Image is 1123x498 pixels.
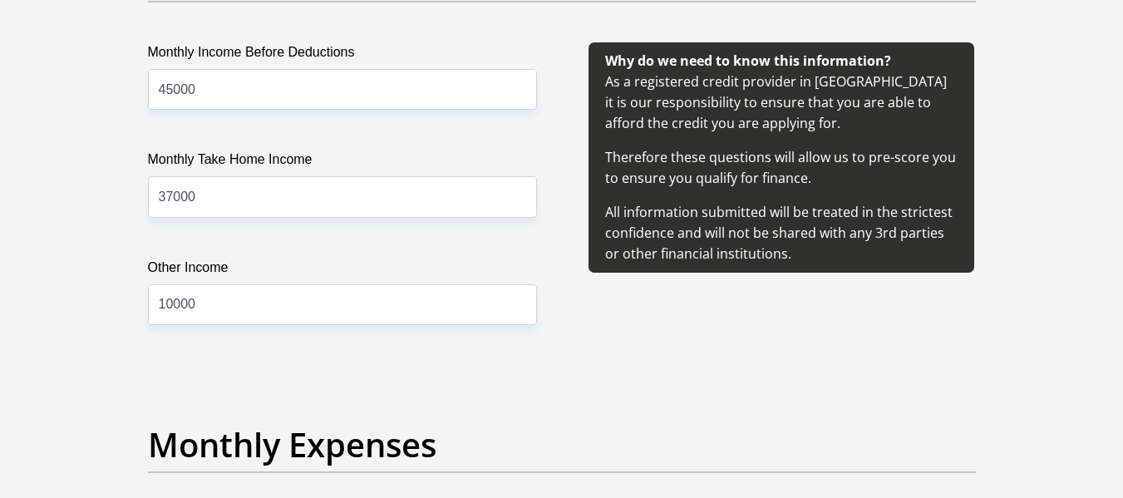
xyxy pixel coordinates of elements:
[605,52,956,263] span: As a registered credit provider in [GEOGRAPHIC_DATA] it is our responsibility to ensure that you ...
[148,284,537,325] input: Other Income
[148,176,537,217] input: Monthly Take Home Income
[148,150,537,176] label: Monthly Take Home Income
[605,52,891,70] b: Why do we need to know this information?
[148,425,976,465] h2: Monthly Expenses
[148,42,537,69] label: Monthly Income Before Deductions
[148,69,537,110] input: Monthly Income Before Deductions
[148,258,537,284] label: Other Income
